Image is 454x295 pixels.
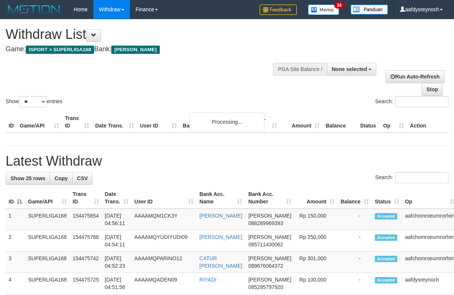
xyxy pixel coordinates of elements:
th: Game/API: activate to sort column ascending [25,187,70,209]
a: [PERSON_NAME] [199,234,242,240]
label: Search: [375,172,448,183]
span: Copy 085711430062 to clipboard [248,242,283,248]
th: Bank Acc. Name: activate to sort column ascending [196,187,245,209]
td: Rp 250,000 [294,230,338,252]
th: Bank Acc. Number: activate to sort column ascending [245,187,294,209]
a: Run Auto-Refresh [386,70,444,83]
span: Accepted [375,213,397,219]
th: ID: activate to sort column descending [6,187,25,209]
td: 154475742 [70,252,102,273]
a: Stop [422,83,443,96]
span: Copy 085295797920 to clipboard [248,284,283,290]
label: Show entries [6,96,62,107]
th: Amount [280,111,323,133]
th: Trans ID: activate to sort column ascending [70,187,102,209]
a: Show 25 rows [6,172,50,185]
td: - [338,230,372,252]
a: CSV [72,172,93,185]
th: Balance: activate to sort column ascending [338,187,372,209]
h1: Latest Withdraw [6,154,448,169]
span: Accepted [375,277,397,283]
td: 4 [6,273,25,294]
td: - [338,273,372,294]
td: 1 [6,209,25,230]
span: None selected [332,66,367,72]
label: Search: [375,96,448,107]
td: AAAAMQPARINO12 [131,252,196,273]
h1: Withdraw List [6,27,295,42]
th: User ID [137,111,180,133]
span: Copy 089676064372 to clipboard [248,263,283,269]
td: Rp 150,000 [294,209,338,230]
td: SUPERLIGA168 [25,273,70,294]
span: Show 25 rows [10,175,45,181]
a: CATUR [PERSON_NAME] [199,255,242,269]
span: Copy 088289969393 to clipboard [248,220,283,226]
td: AAAAMQYUDIYUDI09 [131,230,196,252]
th: Op [380,111,407,133]
span: Accepted [375,234,397,241]
span: [PERSON_NAME] [248,234,291,240]
td: [DATE] 04:52:23 [102,252,131,273]
th: Status: activate to sort column ascending [372,187,402,209]
span: [PERSON_NAME] [111,46,159,54]
td: AAAAMQADEN09 [131,273,196,294]
th: ID [6,111,17,133]
div: Processing... [190,113,264,131]
td: - [338,209,372,230]
span: [PERSON_NAME] [248,277,291,283]
a: RIYADI [199,277,217,283]
td: 154475854 [70,209,102,230]
input: Search: [395,172,448,183]
td: 154475725 [70,273,102,294]
a: [PERSON_NAME] [199,213,242,219]
img: MOTION_logo.png [6,4,62,15]
td: SUPERLIGA168 [25,230,70,252]
th: Balance [323,111,357,133]
span: [PERSON_NAME] [248,213,291,219]
img: Button%20Memo.svg [308,4,339,15]
td: AAAAMQM1CK3Y [131,209,196,230]
th: Action [407,111,448,133]
div: PGA Site Balance / [273,63,327,76]
img: panduan.png [351,4,388,15]
td: [DATE] 04:54:11 [102,230,131,252]
button: None selected [327,63,377,76]
td: 3 [6,252,25,273]
span: Copy [55,175,68,181]
td: 2 [6,230,25,252]
td: 154475788 [70,230,102,252]
td: SUPERLIGA168 [25,209,70,230]
th: Status [357,111,380,133]
th: Trans ID [62,111,92,133]
input: Search: [395,96,448,107]
td: [DATE] 04:56:11 [102,209,131,230]
th: Date Trans.: activate to sort column ascending [102,187,131,209]
th: Game/API [17,111,62,133]
span: Accepted [375,256,397,262]
a: Copy [50,172,72,185]
span: CSV [77,175,88,181]
td: [DATE] 04:51:56 [102,273,131,294]
select: Showentries [19,96,47,107]
td: Rp 301,000 [294,252,338,273]
span: ISPORT > SUPERLIGA168 [26,46,94,54]
h4: Game: Bank: [6,46,295,53]
th: Amount: activate to sort column ascending [294,187,338,209]
td: - [338,252,372,273]
span: [PERSON_NAME] [248,255,291,261]
th: Bank Acc. Number [237,111,280,133]
th: Date Trans. [92,111,137,133]
td: SUPERLIGA168 [25,252,70,273]
th: User ID: activate to sort column ascending [131,187,196,209]
td: Rp 100,000 [294,273,338,294]
th: Bank Acc. Name [180,111,238,133]
span: 34 [334,2,344,9]
img: Feedback.jpg [259,4,297,15]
